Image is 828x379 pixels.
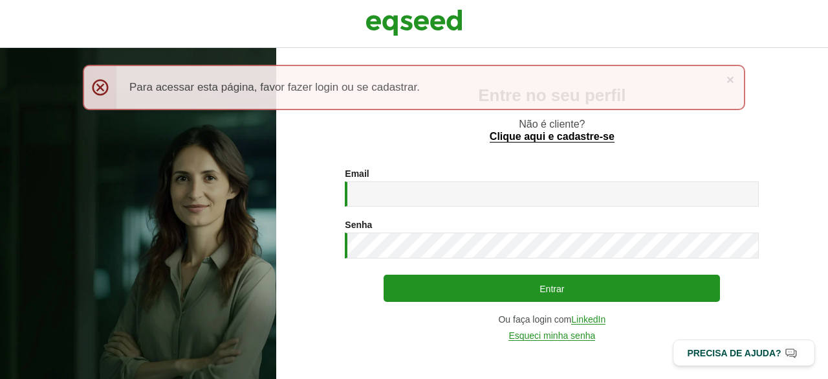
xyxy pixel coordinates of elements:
a: × [726,73,734,86]
a: LinkedIn [571,315,605,325]
button: Entrar [384,275,720,302]
a: Esqueci minha senha [508,331,595,341]
label: Email [345,169,369,178]
label: Senha [345,220,372,229]
div: Para acessar esta página, favor fazer login ou se cadastrar. [83,65,745,110]
img: EqSeed Logo [365,6,463,39]
a: Clique aqui e cadastre-se [490,132,615,143]
p: Não é cliente? [302,118,802,143]
div: Ou faça login com [345,315,759,325]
